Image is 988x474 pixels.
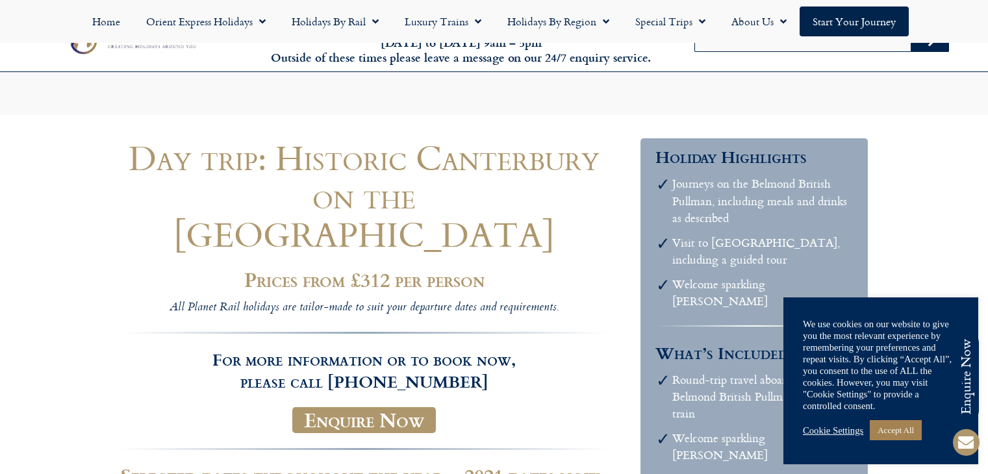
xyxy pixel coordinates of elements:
a: Special Trips [622,6,718,36]
a: Cookie Settings [803,425,863,436]
nav: Menu [6,6,982,36]
h3: Holiday Highlights [655,146,852,168]
a: Luxury Trains [392,6,494,36]
h1: Day trip: Historic Canterbury on the [GEOGRAPHIC_DATA] [121,138,608,253]
a: Enquire Now [292,407,436,433]
h2: Prices from £312 per person [121,269,608,291]
li: Welcome sparkling [PERSON_NAME] [672,276,852,310]
li: Welcome sparkling [PERSON_NAME] [672,430,852,464]
a: About Us [718,6,800,36]
h3: What’s Included [655,342,852,364]
a: Holidays by Rail [279,6,392,36]
a: Home [79,6,133,36]
h3: For more information or to book now, please call [PHONE_NUMBER] [121,332,608,392]
i: All Planet Rail holidays are tailor-made to suit your departure dates and requirements. [170,299,559,318]
a: Start your Journey [800,6,909,36]
li: Visit to [GEOGRAPHIC_DATA], including a guided tour [672,234,852,269]
li: Round-trip travel aboard the Belmond British Pullman luxury train [672,371,852,423]
a: Orient Express Holidays [133,6,279,36]
a: Holidays by Region [494,6,622,36]
a: Accept All [870,420,922,440]
h6: [DATE] to [DATE] 9am – 5pm Outside of these times please leave a message on our 24/7 enquiry serv... [267,35,655,66]
div: We use cookies on our website to give you the most relevant experience by remembering your prefer... [803,318,959,412]
li: Journeys on the Belmond British Pullman, including meals and drinks as described [672,175,852,227]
